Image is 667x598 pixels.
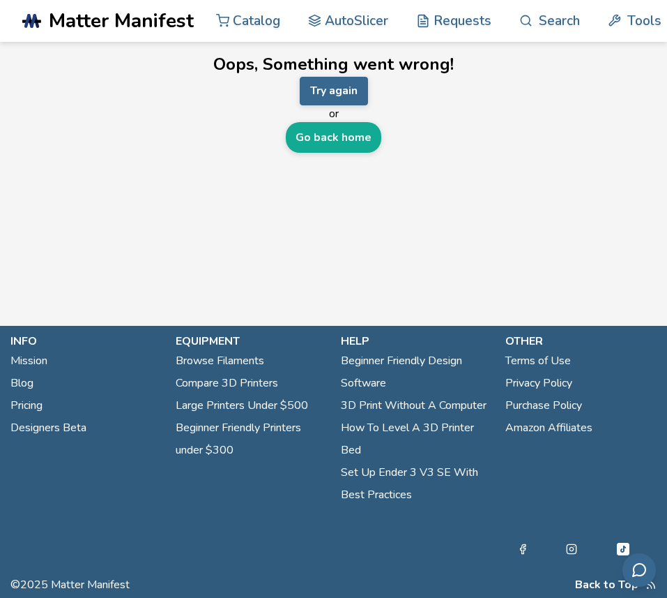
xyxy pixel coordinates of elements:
button: Back to Top [575,578,638,591]
span: © 2025 Matter Manifest [10,578,130,591]
span: Matter Manifest [49,10,194,32]
a: Set Up Ender 3 V3 SE With Best Practices [341,461,492,506]
p: info [10,333,162,350]
a: Go back home [286,122,381,153]
a: Tiktok [615,541,631,558]
a: Beginner Friendly Printers under $300 [176,417,327,461]
a: Large Printers Under $500 [176,394,308,417]
button: Try again [300,77,368,105]
a: Blog [10,372,33,394]
p: help [341,333,492,350]
a: How To Level A 3D Printer Bed [341,417,492,461]
p: or [17,105,650,122]
a: Mission [10,350,47,372]
a: Browse Filaments [176,350,264,372]
a: Amazon Affiliates [505,417,592,439]
a: Designers Beta [10,417,86,439]
a: Privacy Policy [505,372,572,394]
a: Beginner Friendly Design Software [341,350,492,394]
a: 3D Print Without A Computer [341,394,486,417]
a: Terms of Use [505,350,571,372]
a: Compare 3D Printers [176,372,278,394]
h2: Oops, Something went wrong! [17,52,650,77]
a: Pricing [10,394,43,417]
p: other [505,333,657,350]
a: Purchase Policy [505,394,582,417]
p: equipment [176,333,327,350]
a: RSS Feed [645,578,657,591]
a: Instagram [566,541,577,558]
button: Send feedback via email [622,553,656,587]
a: Facebook [517,541,528,558]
